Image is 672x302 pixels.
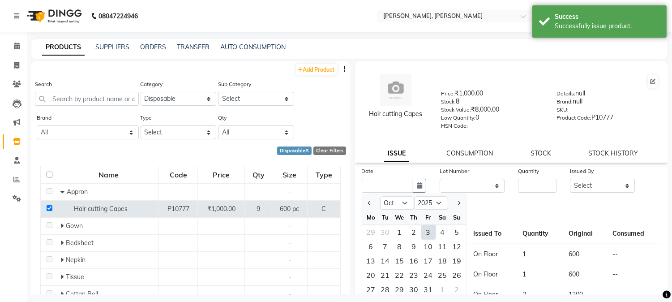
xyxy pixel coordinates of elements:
div: 1 [393,225,407,239]
div: Saturday, October 25, 2025 [436,268,450,282]
div: ₹8,000.00 [441,105,543,117]
td: 1 [517,264,563,285]
label: Product Code: [556,114,591,122]
span: Bedsheet [66,239,94,247]
div: null [556,97,659,109]
label: Search [35,80,52,88]
img: avatar [380,74,411,106]
label: Brand: [556,98,573,106]
label: Type [141,114,152,122]
div: Tuesday, October 21, 2025 [378,268,393,282]
span: Expand Row [60,222,66,230]
div: null [556,89,659,101]
div: P10777 [556,113,659,125]
img: logo [23,4,84,29]
div: Fr [421,210,436,224]
label: Issued To [362,194,385,202]
td: 600 [563,244,607,265]
div: Monday, October 6, 2025 [364,239,378,254]
span: P10777 [167,205,189,213]
label: Details: [556,90,575,98]
div: 11 [436,239,450,254]
div: Thursday, October 9, 2025 [407,239,421,254]
div: Wednesday, October 15, 2025 [393,254,407,268]
span: - [288,188,291,196]
span: Nepkin [66,256,86,264]
label: Qty [218,114,227,122]
div: Tuesday, October 28, 2025 [378,282,393,297]
div: 18 [436,254,450,268]
span: Expand Row [60,256,66,264]
div: 6 [364,239,378,254]
input: Search by product name or code [35,92,139,106]
span: Expand Row [60,273,66,281]
button: Previous month [366,196,373,210]
a: SUPPLIERS [95,43,129,51]
label: Stock: [441,98,456,106]
div: Th [407,210,421,224]
div: 1 [436,282,450,297]
div: Successfully issue product. [555,22,660,31]
div: 29 [393,282,407,297]
td: 1 [517,244,563,265]
div: 31 [421,282,436,297]
th: Quantity [517,224,563,244]
div: Thursday, October 16, 2025 [407,254,421,268]
span: - [288,222,291,230]
div: Tu [378,210,393,224]
div: Friday, October 17, 2025 [421,254,436,268]
div: Sunday, October 12, 2025 [450,239,464,254]
span: Cotton Roll [66,290,98,298]
div: 25 [436,268,450,282]
label: Category [141,80,163,88]
div: Tuesday, October 7, 2025 [378,239,393,254]
th: Issued To [468,224,517,244]
a: ISSUE [384,146,409,162]
div: Saturday, November 1, 2025 [436,282,450,297]
th: Consumed [607,224,661,244]
div: 5 [450,225,464,239]
div: 24 [421,268,436,282]
span: Collapse Row [60,188,67,196]
div: 8 [441,97,543,109]
button: Next month [454,196,462,210]
label: Brand [37,114,51,122]
select: Select month [380,197,414,210]
div: Saturday, October 18, 2025 [436,254,450,268]
div: 4 [436,225,450,239]
div: 2 [450,282,464,297]
span: Appron [67,188,88,196]
span: - [288,290,291,298]
div: Sa [436,210,450,224]
div: 9 [407,239,421,254]
label: Low Quantity: [441,114,475,122]
a: TRANSFER [177,43,210,51]
span: C [321,205,326,213]
td: 600 [563,264,607,285]
select: Select year [414,197,448,210]
div: 28 [378,282,393,297]
a: STOCK [531,149,551,157]
div: Type [308,167,340,183]
div: 2 [407,225,421,239]
div: 20 [364,268,378,282]
div: We [393,210,407,224]
div: Monday, September 29, 2025 [364,225,378,239]
span: - [288,273,291,281]
a: STOCK HISTORY [588,149,638,157]
div: 30 [407,282,421,297]
div: ₹1,000.00 [441,89,543,101]
div: Monday, October 20, 2025 [364,268,378,282]
label: Lot Number [440,167,469,175]
div: Price [198,167,244,183]
td: On Floor [468,244,517,265]
div: Saturday, October 4, 2025 [436,225,450,239]
div: 3 [421,225,436,239]
div: Sunday, October 5, 2025 [450,225,464,239]
div: Friday, October 10, 2025 [421,239,436,254]
div: Wednesday, October 8, 2025 [393,239,407,254]
span: Hair cutting Capes [74,205,128,213]
div: Monday, October 13, 2025 [364,254,378,268]
div: 8 [393,239,407,254]
div: 16 [407,254,421,268]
